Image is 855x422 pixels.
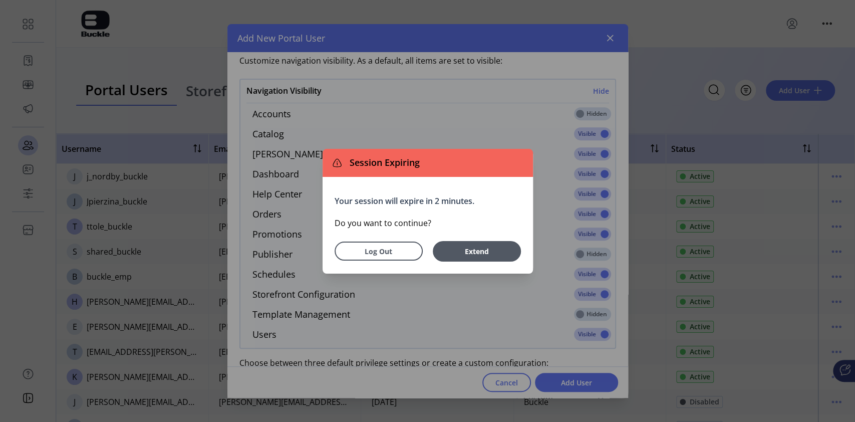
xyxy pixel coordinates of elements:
span: Log Out [348,246,410,257]
button: Log Out [335,242,423,261]
button: Extend [433,241,521,262]
span: Extend [446,246,508,257]
p: Your session will expire in 2 minutes. [335,195,521,207]
span: Session Expiring [346,156,420,169]
p: Do you want to continue? [335,217,521,229]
